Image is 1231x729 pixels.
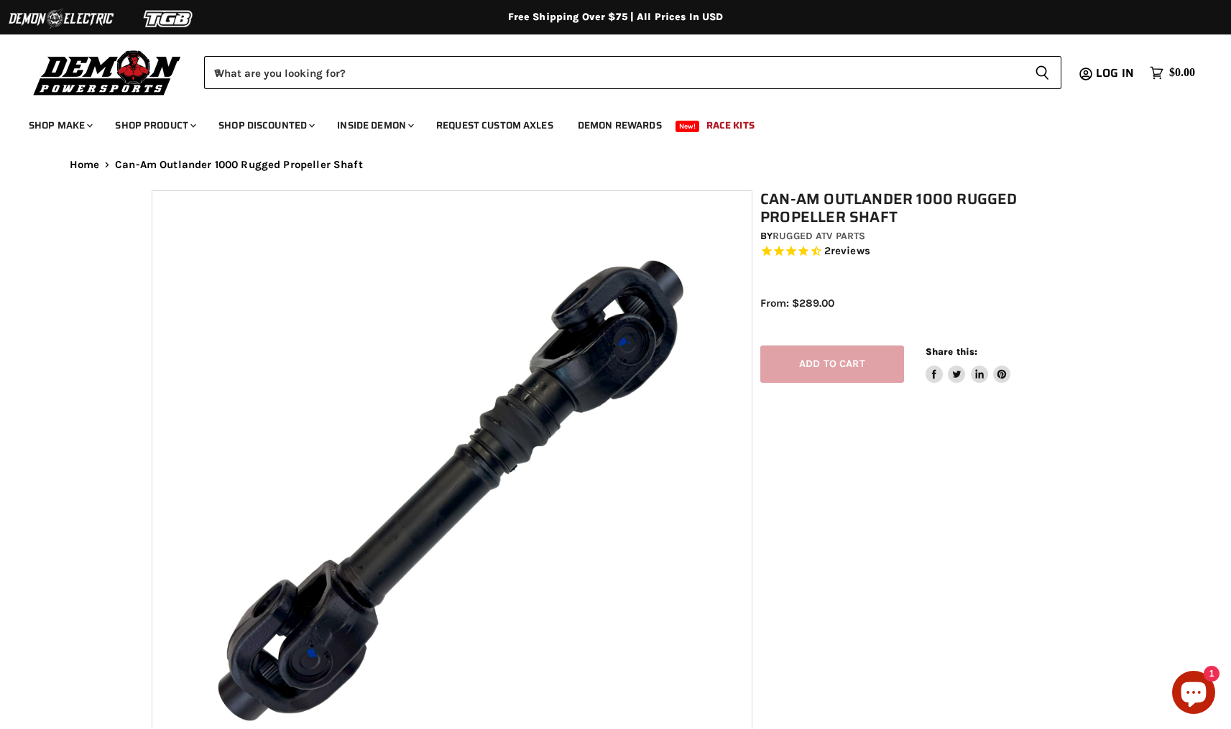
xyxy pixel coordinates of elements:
span: Log in [1096,64,1134,82]
a: $0.00 [1143,62,1202,83]
img: TGB Logo 2 [115,5,223,32]
a: Shop Product [104,111,205,140]
input: When autocomplete results are available use up and down arrows to review and enter to select [204,56,1023,89]
a: Shop Discounted [208,111,323,140]
nav: Breadcrumbs [41,159,1191,171]
span: reviews [831,245,870,258]
a: Request Custom Axles [425,111,564,140]
span: From: $289.00 [760,297,834,310]
div: Free Shipping Over $75 | All Prices In USD [41,11,1191,24]
img: Demon Electric Logo 2 [7,5,115,32]
a: Inside Demon [326,111,423,140]
span: $0.00 [1169,66,1195,80]
h1: Can-Am Outlander 1000 Rugged Propeller Shaft [760,190,1088,226]
img: Demon Powersports [29,47,186,98]
a: Shop Make [18,111,101,140]
span: Share this: [926,346,977,357]
inbox-online-store-chat: Shopify online store chat [1168,671,1220,718]
span: New! [676,121,700,132]
span: Rated 4.5 out of 5 stars 2 reviews [760,244,1088,259]
button: Search [1023,56,1061,89]
ul: Main menu [18,105,1191,140]
span: 2 reviews [824,245,870,258]
a: Race Kits [696,111,765,140]
a: Log in [1089,67,1143,80]
form: Product [204,56,1061,89]
a: Demon Rewards [567,111,673,140]
a: Rugged ATV Parts [773,230,865,242]
a: Home [70,159,100,171]
div: by [760,228,1088,244]
aside: Share this: [926,345,1011,384]
span: Can-Am Outlander 1000 Rugged Propeller Shaft [115,159,363,171]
